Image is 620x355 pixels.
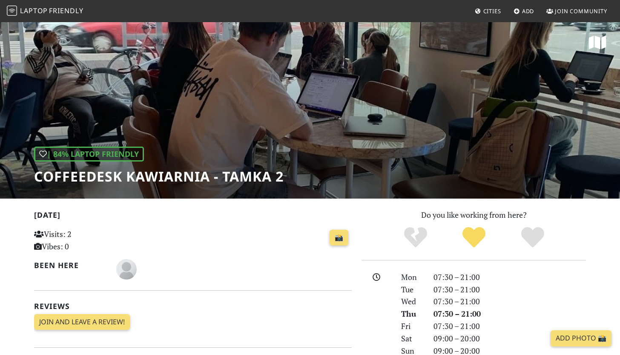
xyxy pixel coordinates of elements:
[396,271,428,283] div: Mon
[543,3,611,19] a: Join Community
[555,7,607,15] span: Join Community
[428,271,591,283] div: 07:30 – 21:00
[428,308,591,320] div: 07:30 – 21:00
[510,3,538,19] a: Add
[34,168,284,185] h1: Coffeedesk Kawiarnia - Tamka 2
[34,211,352,223] h2: [DATE]
[396,308,428,320] div: Thu
[49,6,83,15] span: Friendly
[20,6,48,15] span: Laptop
[428,320,591,332] div: 07:30 – 21:00
[396,295,428,308] div: Wed
[34,147,144,162] div: | 84% Laptop Friendly
[445,226,503,249] div: Yes
[34,314,130,330] a: Join and leave a review!
[396,332,428,345] div: Sat
[483,7,501,15] span: Cities
[396,320,428,332] div: Fri
[330,230,348,246] a: 📸
[386,226,445,249] div: No
[428,295,591,308] div: 07:30 – 21:00
[396,283,428,296] div: Tue
[471,3,505,19] a: Cities
[551,330,611,346] a: Add Photo 📸
[7,6,17,16] img: LaptopFriendly
[7,4,83,19] a: LaptopFriendly LaptopFriendly
[34,261,106,270] h2: Been here
[34,302,352,311] h2: Reviews
[116,263,137,274] span: Weronika Jablonska
[428,283,591,296] div: 07:30 – 21:00
[116,259,137,280] img: blank-535327c66bd565773addf3077783bbfce4b00ec00e9fd257753287c682c7fa38.png
[428,332,591,345] div: 09:00 – 20:00
[522,7,534,15] span: Add
[34,228,133,253] p: Visits: 2 Vibes: 0
[362,209,586,221] p: Do you like working from here?
[503,226,562,249] div: Definitely!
